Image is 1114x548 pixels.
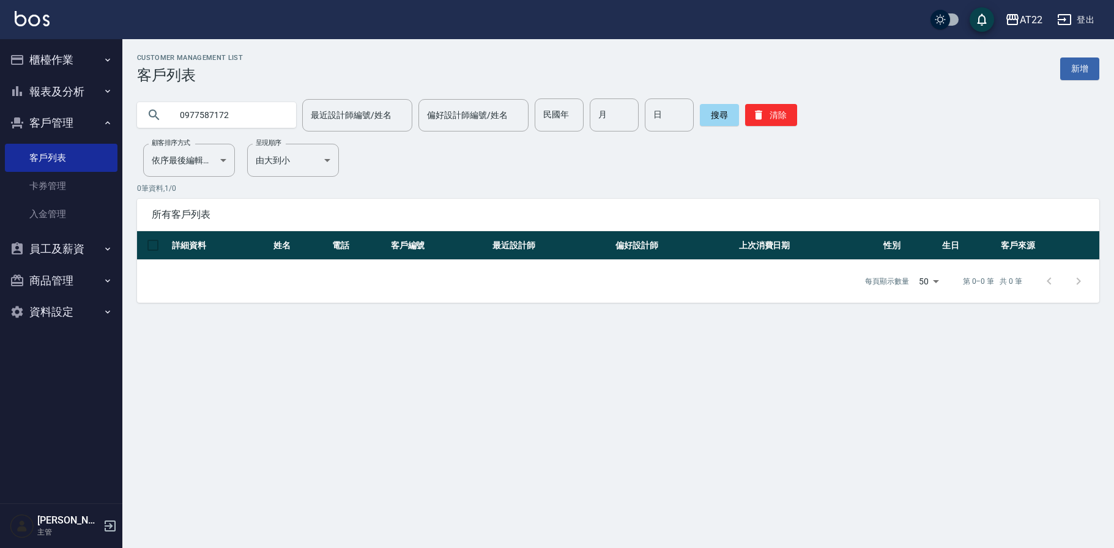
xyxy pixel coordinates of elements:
button: 登出 [1052,9,1099,31]
a: 新增 [1060,57,1099,80]
img: Person [10,514,34,538]
th: 客戶編號 [388,231,489,260]
div: AT22 [1020,12,1042,28]
div: 依序最後編輯時間 [143,144,235,177]
th: 客戶來源 [998,231,1099,260]
th: 上次消費日期 [736,231,881,260]
th: 姓名 [270,231,329,260]
h2: Customer Management List [137,54,243,62]
div: 由大到小 [247,144,339,177]
th: 偏好設計師 [612,231,735,260]
div: 50 [914,265,943,298]
input: 搜尋關鍵字 [171,98,286,131]
th: 性別 [880,231,939,260]
h3: 客戶列表 [137,67,243,84]
label: 顧客排序方式 [152,138,190,147]
th: 電話 [329,231,388,260]
p: 每頁顯示數量 [865,276,909,287]
p: 0 筆資料, 1 / 0 [137,183,1099,194]
button: 員工及薪資 [5,233,117,265]
label: 呈現順序 [256,138,281,147]
p: 第 0–0 筆 共 0 筆 [963,276,1022,287]
button: 報表及分析 [5,76,117,108]
button: 清除 [745,104,797,126]
th: 生日 [939,231,998,260]
img: Logo [15,11,50,26]
button: 商品管理 [5,265,117,297]
a: 卡券管理 [5,172,117,200]
button: 資料設定 [5,296,117,328]
span: 所有客戶列表 [152,209,1085,221]
button: AT22 [1000,7,1047,32]
p: 主管 [37,527,100,538]
button: save [970,7,994,32]
a: 客戶列表 [5,144,117,172]
button: 搜尋 [700,104,739,126]
button: 客戶管理 [5,107,117,139]
a: 入金管理 [5,200,117,228]
button: 櫃檯作業 [5,44,117,76]
th: 詳細資料 [169,231,270,260]
h5: [PERSON_NAME] [37,514,100,527]
th: 最近設計師 [489,231,612,260]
